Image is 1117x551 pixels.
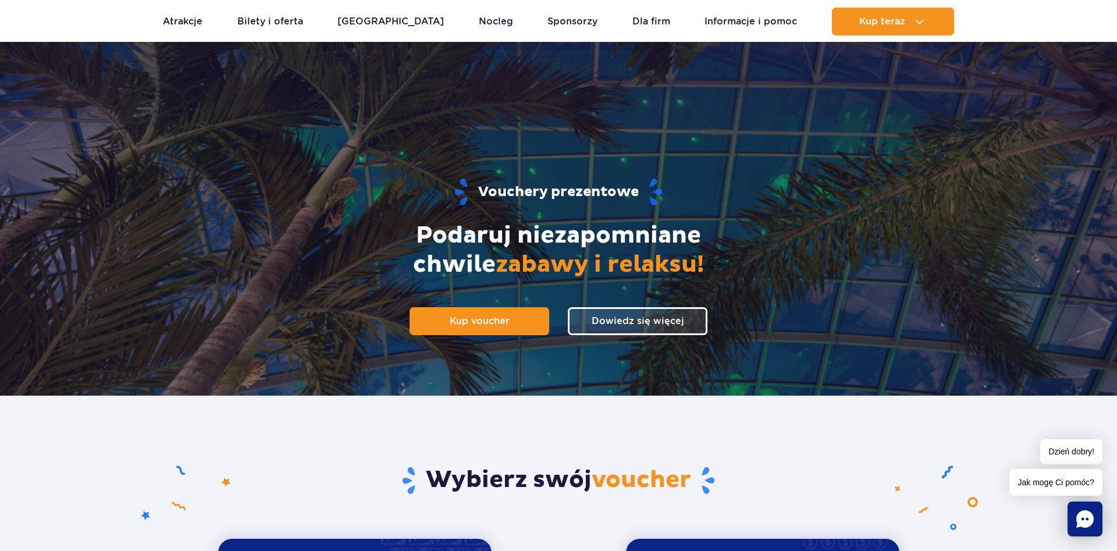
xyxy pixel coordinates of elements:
span: zabawy i relaksu! [496,250,704,279]
a: Bilety i oferta [237,8,303,35]
a: Dowiedz się więcej [568,307,707,335]
a: [GEOGRAPHIC_DATA] [337,8,444,35]
span: Dzień dobry! [1040,439,1102,464]
h1: Vouchery prezentowe [184,177,933,207]
h2: Podaruj niezapomniane chwile [355,221,762,279]
span: Dowiedz się więcej [592,315,684,326]
span: Kup voucher [450,315,510,326]
span: voucher [592,465,691,495]
a: Informacje i pomoc [705,8,797,35]
a: Sponsorzy [547,8,597,35]
div: Chat [1068,502,1102,536]
h2: Wybierz swój [218,465,899,496]
a: Kup voucher [410,307,549,335]
a: Nocleg [479,8,513,35]
button: Kup teraz [832,8,954,35]
a: Atrakcje [163,8,202,35]
a: Dla firm [632,8,670,35]
span: Jak mogę Ci pomóc? [1009,469,1102,496]
span: Kup teraz [859,16,905,27]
